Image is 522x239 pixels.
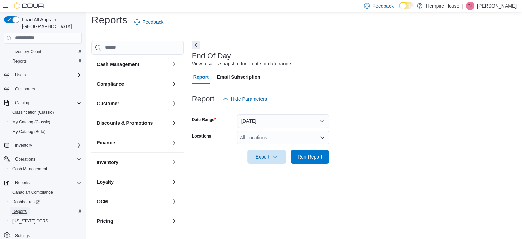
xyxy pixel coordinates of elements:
span: My Catalog (Beta) [12,129,46,134]
button: Users [1,70,84,80]
button: Pricing [97,218,169,225]
span: Operations [12,155,82,163]
span: CL [467,2,473,10]
h3: Pricing [97,218,113,225]
div: View a sales snapshot for a date or date range. [192,60,292,67]
a: Customers [12,85,38,93]
span: Inventory Count [12,49,42,54]
span: Feedback [142,19,163,25]
button: OCM [170,197,178,206]
a: [US_STATE] CCRS [10,217,51,225]
a: My Catalog (Beta) [10,128,48,136]
h3: Discounts & Promotions [97,120,153,127]
button: OCM [97,198,169,205]
button: Inventory [97,159,169,166]
button: Compliance [170,80,178,88]
span: Reports [10,57,82,65]
span: Inventory Count [10,47,82,56]
span: Load All Apps in [GEOGRAPHIC_DATA] [19,16,82,30]
h3: Loyalty [97,178,114,185]
span: Customers [15,86,35,92]
a: Cash Management [10,165,50,173]
span: Washington CCRS [10,217,82,225]
button: Loyalty [170,178,178,186]
span: [US_STATE] CCRS [12,218,48,224]
span: Cash Management [12,166,47,172]
button: Catalog [1,98,84,108]
button: My Catalog (Classic) [7,117,84,127]
span: Email Subscription [217,70,260,84]
span: Feedback [372,2,393,9]
button: Inventory Count [7,47,84,56]
span: Report [193,70,209,84]
span: Reports [10,207,82,216]
button: Cash Management [170,60,178,68]
button: Finance [97,139,169,146]
button: Catalog [12,99,32,107]
img: Cova [14,2,45,9]
p: | [462,2,463,10]
span: Dashboards [10,198,82,206]
button: Run Report [291,150,329,164]
span: Canadian Compliance [12,189,53,195]
button: Pricing [170,217,178,225]
a: My Catalog (Classic) [10,118,53,126]
span: Run Report [298,153,322,160]
button: Hide Parameters [220,92,270,106]
button: Inventory [12,141,35,150]
span: My Catalog (Classic) [10,118,82,126]
span: Reports [15,180,30,185]
span: Dashboards [12,199,40,205]
button: Users [12,71,28,79]
h3: Inventory [97,159,118,166]
a: Dashboards [10,198,43,206]
span: Operations [15,156,35,162]
span: Inventory [12,141,82,150]
button: Customers [1,84,84,94]
span: Inventory [15,143,32,148]
span: Users [15,72,26,78]
div: Chris Lochan [466,2,474,10]
span: Reports [12,58,27,64]
button: Customer [97,100,169,107]
span: Catalog [15,100,29,106]
span: Catalog [12,99,82,107]
button: Finance [170,139,178,147]
span: Reports [12,178,82,187]
button: Inventory [1,141,84,150]
span: My Catalog (Beta) [10,128,82,136]
button: Reports [12,178,32,187]
button: Discounts & Promotions [170,119,178,127]
span: Customers [12,85,82,93]
span: Dark Mode [399,9,399,10]
span: Canadian Compliance [10,188,82,196]
button: Open list of options [320,135,325,140]
span: Hide Parameters [231,96,267,102]
h3: OCM [97,198,108,205]
span: Export [252,150,282,164]
label: Locations [192,133,211,139]
button: Operations [1,154,84,164]
p: Hempire House [426,2,459,10]
button: Loyalty [97,178,169,185]
button: Reports [7,56,84,66]
button: Reports [1,178,84,187]
button: [DATE] [237,114,329,128]
button: Canadian Compliance [7,187,84,197]
span: Cash Management [10,165,82,173]
a: Feedback [131,15,166,29]
button: Cash Management [7,164,84,174]
button: Classification (Classic) [7,108,84,117]
input: Dark Mode [399,2,414,9]
a: Classification (Classic) [10,108,57,117]
a: Reports [10,207,30,216]
button: Next [192,41,200,49]
span: Settings [15,233,30,238]
h3: End Of Day [192,52,231,60]
a: Reports [10,57,30,65]
button: My Catalog (Beta) [7,127,84,137]
a: Dashboards [7,197,84,207]
button: Reports [7,207,84,216]
button: Customer [170,99,178,108]
button: Compliance [97,80,169,87]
